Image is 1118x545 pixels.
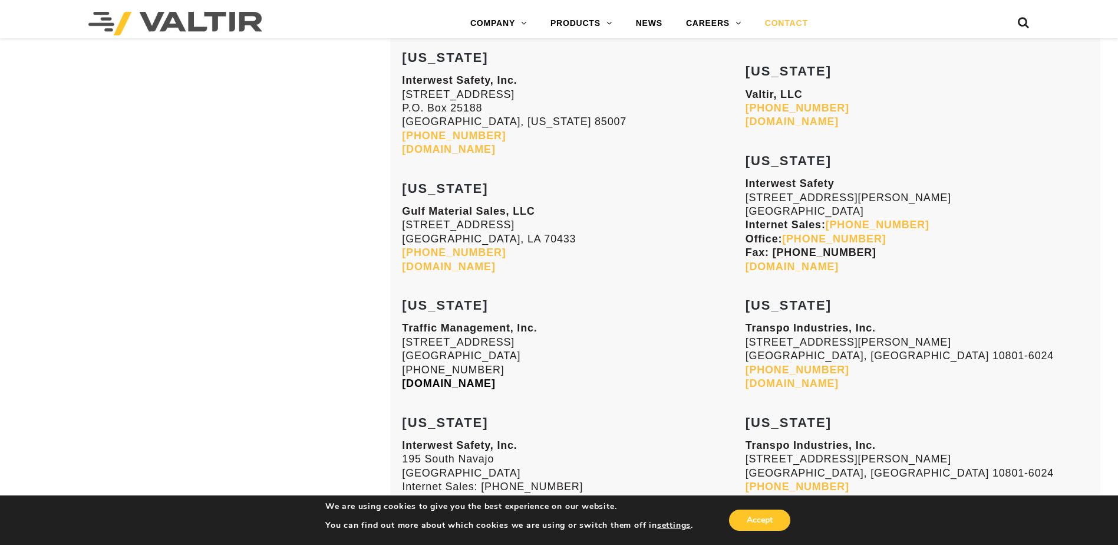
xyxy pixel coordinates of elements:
p: You can find out more about which cookies we are using or switch them off in . [325,520,693,531]
strong: [US_STATE] [746,415,832,430]
strong: Gulf Material Sales, LLC [402,205,535,217]
a: [DOMAIN_NAME] [402,261,495,272]
p: 195 South Navajo [GEOGRAPHIC_DATA] Internet Sales: [PHONE_NUMBER] [402,439,745,536]
a: NEWS [624,12,674,35]
a: [PHONE_NUMBER] [782,233,886,245]
strong: [US_STATE] [402,298,488,313]
strong: [US_STATE] [746,153,832,168]
strong: Transpo Industries, Inc. [746,439,876,451]
a: [PHONE_NUMBER] [746,102,849,114]
p: We are using cookies to give you the best experience on our website. [325,501,693,512]
p: [STREET_ADDRESS][PERSON_NAME] [GEOGRAPHIC_DATA], [GEOGRAPHIC_DATA] 10801-6024 [746,321,1089,390]
p: [STREET_ADDRESS] [GEOGRAPHIC_DATA], LA 70433 [402,205,745,274]
button: settings [657,520,691,531]
strong: [US_STATE] [746,298,832,313]
a: [DOMAIN_NAME] [746,261,839,272]
button: Accept [729,510,790,531]
img: Valtir [88,12,262,35]
a: [DOMAIN_NAME] [746,116,839,127]
a: [DOMAIN_NAME] [402,143,495,155]
strong: Interwest Safety [746,178,835,189]
p: [STREET_ADDRESS][PERSON_NAME] [GEOGRAPHIC_DATA], [GEOGRAPHIC_DATA] 10801-6024 [746,439,1089,508]
a: [PHONE_NUMBER] [402,130,506,142]
p: [STREET_ADDRESS] P.O. Box 25188 [GEOGRAPHIC_DATA], [US_STATE] 85007 [402,74,745,156]
strong: [US_STATE] [402,50,488,65]
a: [DOMAIN_NAME] [746,377,839,389]
a: CONTACT [753,12,820,35]
a: PRODUCTS [539,12,624,35]
a: [PHONE_NUMBER] [746,364,849,376]
p: [STREET_ADDRESS][PERSON_NAME] [GEOGRAPHIC_DATA] [746,177,1089,274]
strong: Office: [746,233,886,245]
strong: Interwest Safety, Inc. [402,439,517,451]
strong: [US_STATE] [402,181,488,196]
strong: Transpo Industries, Inc. [746,322,876,334]
strong: [US_STATE] [402,415,488,430]
a: [PHONE_NUMBER] [746,481,849,493]
a: [PHONE_NUMBER] [826,219,929,231]
strong: [US_STATE] [746,64,832,78]
strong: Valtir, LLC [746,88,803,100]
strong: Interwest Safety, Inc. [402,74,517,86]
p: [STREET_ADDRESS] [GEOGRAPHIC_DATA] [PHONE_NUMBER] [402,321,745,390]
a: [DOMAIN_NAME] [402,377,495,389]
a: [PHONE_NUMBER] [402,247,506,258]
strong: Traffic Management, Inc. [402,322,537,334]
strong: Fax: [PHONE_NUMBER] [746,247,876,258]
a: COMPANY [459,12,539,35]
strong: Internet Sales: [746,219,929,231]
a: CAREERS [674,12,753,35]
